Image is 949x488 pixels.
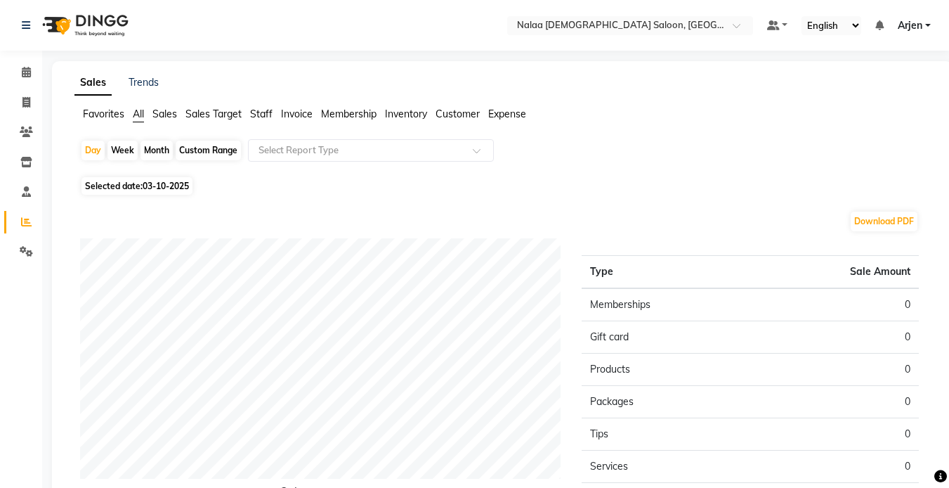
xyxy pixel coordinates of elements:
th: Sale Amount [750,256,919,289]
td: Packages [582,386,750,418]
span: Arjen [898,18,922,33]
span: Expense [488,108,526,120]
td: 0 [750,418,919,451]
span: Staff [250,108,273,120]
a: Trends [129,76,159,89]
td: Products [582,354,750,386]
div: Day [81,141,105,160]
td: Services [582,451,750,483]
span: Sales Target [185,108,242,120]
td: 0 [750,288,919,321]
div: Custom Range [176,141,241,160]
span: Sales [152,108,177,120]
td: Memberships [582,288,750,321]
td: 0 [750,354,919,386]
td: Tips [582,418,750,451]
td: 0 [750,321,919,354]
td: 0 [750,451,919,483]
span: Customer [436,108,480,120]
span: Membership [321,108,377,120]
img: logo [36,6,132,45]
td: 0 [750,386,919,418]
span: Selected date: [81,177,192,195]
div: Week [107,141,138,160]
button: Download PDF [851,212,917,231]
a: Sales [74,70,112,96]
div: Month [140,141,173,160]
th: Type [582,256,750,289]
span: Inventory [385,108,427,120]
span: Favorites [83,108,124,120]
span: All [133,108,144,120]
span: Invoice [281,108,313,120]
td: Gift card [582,321,750,354]
span: 03-10-2025 [143,181,189,191]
